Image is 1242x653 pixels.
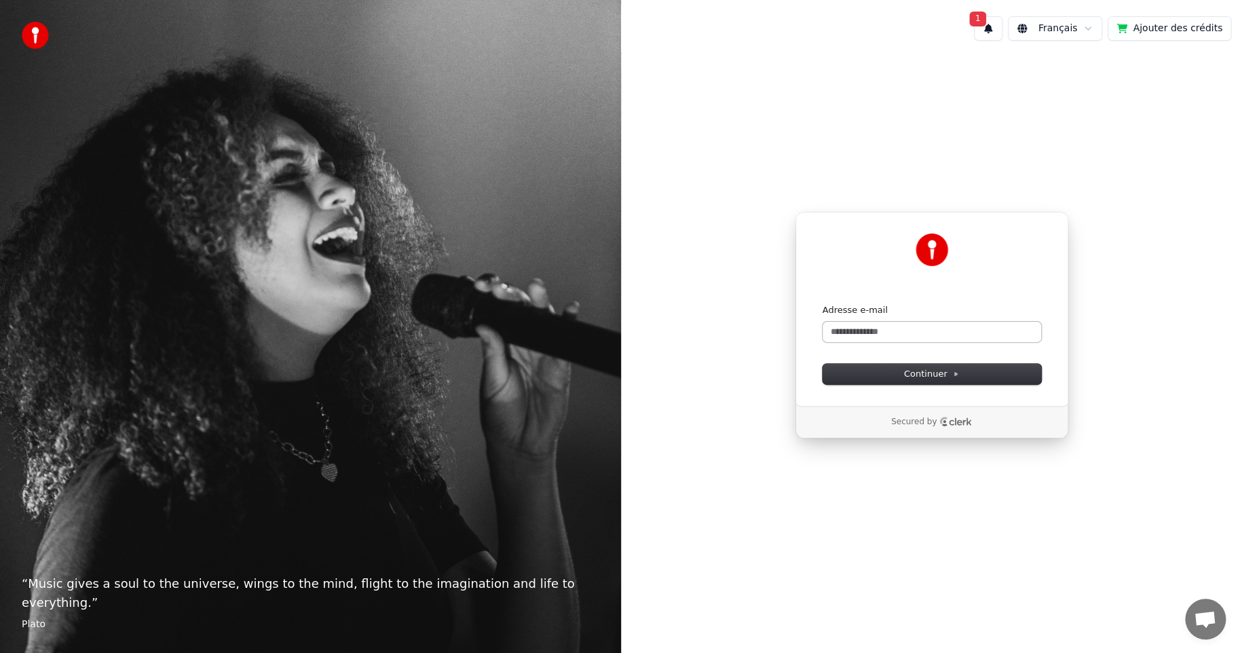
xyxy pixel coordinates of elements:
[904,368,960,380] span: Continuer
[891,417,937,428] p: Secured by
[22,574,599,612] p: “ Music gives a soul to the universe, wings to the mind, flight to the imagination and life to ev...
[1108,16,1231,41] button: Ajouter des crédits
[22,22,49,49] img: youka
[22,618,599,631] footer: Plato
[939,417,972,426] a: Clerk logo
[823,304,888,316] label: Adresse e-mail
[969,12,987,26] span: 1
[916,234,948,266] img: Youka
[823,364,1041,384] button: Continuer
[1185,599,1226,639] a: Ouvrir le chat
[974,16,1002,41] button: 1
